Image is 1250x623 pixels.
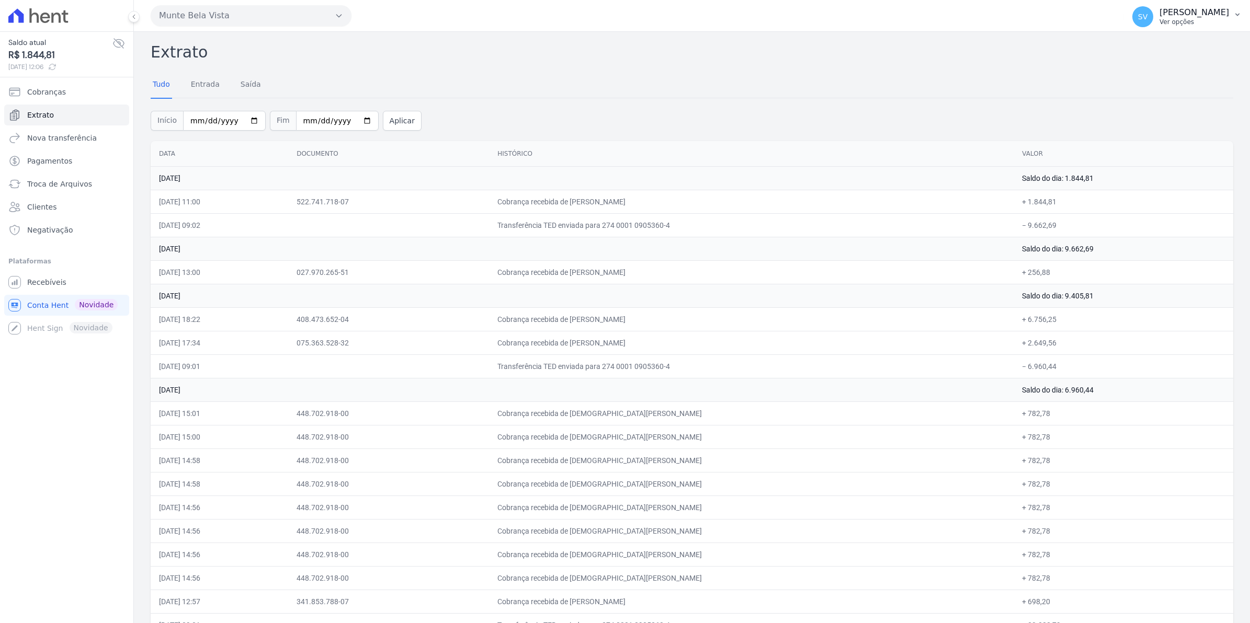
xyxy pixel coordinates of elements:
span: Extrato [27,110,54,120]
span: [DATE] 12:06 [8,62,112,72]
td: + 782,78 [1014,519,1233,543]
button: Munte Bela Vista [151,5,351,26]
td: 341.853.788-07 [288,590,489,613]
td: Saldo do dia: 9.405,81 [1014,284,1233,307]
span: Saldo atual [8,37,112,48]
button: Aplicar [383,111,422,131]
th: Valor [1014,141,1233,167]
td: Cobrança recebida de [DEMOGRAPHIC_DATA][PERSON_NAME] [489,401,1014,425]
a: Saída [238,72,263,99]
span: Pagamentos [27,156,72,166]
a: Negativação [4,220,129,240]
td: Cobrança recebida de [DEMOGRAPHIC_DATA][PERSON_NAME] [489,448,1014,472]
td: + 782,78 [1014,495,1233,519]
td: 448.702.918-00 [288,425,489,448]
p: [PERSON_NAME] [1160,7,1229,18]
span: Conta Hent [27,300,69,310]
td: Cobrança recebida de [PERSON_NAME] [489,307,1014,331]
td: 027.970.265-51 [288,260,489,284]
td: + 782,78 [1014,543,1233,566]
td: Cobrança recebida de [DEMOGRAPHIC_DATA][PERSON_NAME] [489,519,1014,543]
td: + 1.844,81 [1014,190,1233,213]
td: 408.473.652-04 [288,307,489,331]
div: Plataformas [8,255,125,268]
a: Conta Hent Novidade [4,295,129,316]
td: [DATE] 14:58 [151,472,288,495]
td: Saldo do dia: 6.960,44 [1014,378,1233,401]
td: [DATE] 14:56 [151,543,288,566]
button: SV [PERSON_NAME] Ver opções [1124,2,1250,31]
td: [DATE] [151,166,1014,190]
td: − 9.662,69 [1014,213,1233,237]
td: [DATE] 09:01 [151,354,288,378]
td: + 782,78 [1014,448,1233,472]
span: Cobranças [27,87,66,97]
td: [DATE] 14:56 [151,566,288,590]
td: Cobrança recebida de [PERSON_NAME] [489,590,1014,613]
td: [DATE] [151,284,1014,307]
td: + 782,78 [1014,566,1233,590]
td: Transferência TED enviada para 274 0001 0905360-4 [489,213,1014,237]
td: [DATE] 14:56 [151,519,288,543]
td: [DATE] 13:00 [151,260,288,284]
td: [DATE] [151,237,1014,260]
p: Ver opções [1160,18,1229,26]
span: Negativação [27,225,73,235]
td: + 782,78 [1014,425,1233,448]
a: Nova transferência [4,128,129,148]
td: 448.702.918-00 [288,519,489,543]
td: Saldo do dia: 9.662,69 [1014,237,1233,260]
td: 448.702.918-00 [288,401,489,425]
span: Novidade [75,299,118,310]
span: Fim [270,111,296,131]
td: Cobrança recebida de [DEMOGRAPHIC_DATA][PERSON_NAME] [489,566,1014,590]
td: − 6.960,44 [1014,354,1233,378]
td: [DATE] [151,378,1014,401]
td: 448.702.918-00 [288,566,489,590]
td: + 2.649,56 [1014,331,1233,354]
td: [DATE] 15:01 [151,401,288,425]
a: Extrato [4,105,129,125]
a: Clientes [4,197,129,217]
td: [DATE] 18:22 [151,307,288,331]
span: SV [1138,13,1147,20]
td: [DATE] 11:00 [151,190,288,213]
td: [DATE] 09:02 [151,213,288,237]
td: Cobrança recebida de [DEMOGRAPHIC_DATA][PERSON_NAME] [489,472,1014,495]
td: + 782,78 [1014,472,1233,495]
td: 522.741.718-07 [288,190,489,213]
th: Data [151,141,288,167]
a: Entrada [189,72,222,99]
td: Transferência TED enviada para 274 0001 0905360-4 [489,354,1014,378]
td: 448.702.918-00 [288,472,489,495]
td: Saldo do dia: 1.844,81 [1014,166,1233,190]
a: Pagamentos [4,151,129,171]
a: Troca de Arquivos [4,174,129,194]
th: Documento [288,141,489,167]
span: Início [151,111,183,131]
td: Cobrança recebida de [DEMOGRAPHIC_DATA][PERSON_NAME] [489,425,1014,448]
td: [DATE] 14:56 [151,495,288,519]
td: Cobrança recebida de [DEMOGRAPHIC_DATA][PERSON_NAME] [489,495,1014,519]
td: 448.702.918-00 [288,448,489,472]
span: Clientes [27,202,56,212]
span: Recebíveis [27,277,66,287]
td: 448.702.918-00 [288,543,489,566]
td: Cobrança recebida de [PERSON_NAME] [489,190,1014,213]
nav: Sidebar [8,82,125,339]
td: + 782,78 [1014,401,1233,425]
span: Troca de Arquivos [27,179,92,189]
td: 075.363.528-32 [288,331,489,354]
a: Cobranças [4,82,129,102]
td: + 6.756,25 [1014,307,1233,331]
td: 448.702.918-00 [288,495,489,519]
a: Recebíveis [4,272,129,293]
a: Tudo [151,72,172,99]
td: Cobrança recebida de [PERSON_NAME] [489,331,1014,354]
td: [DATE] 15:00 [151,425,288,448]
td: Cobrança recebida de [DEMOGRAPHIC_DATA][PERSON_NAME] [489,543,1014,566]
td: + 698,20 [1014,590,1233,613]
span: R$ 1.844,81 [8,48,112,62]
td: [DATE] 12:57 [151,590,288,613]
td: [DATE] 17:34 [151,331,288,354]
